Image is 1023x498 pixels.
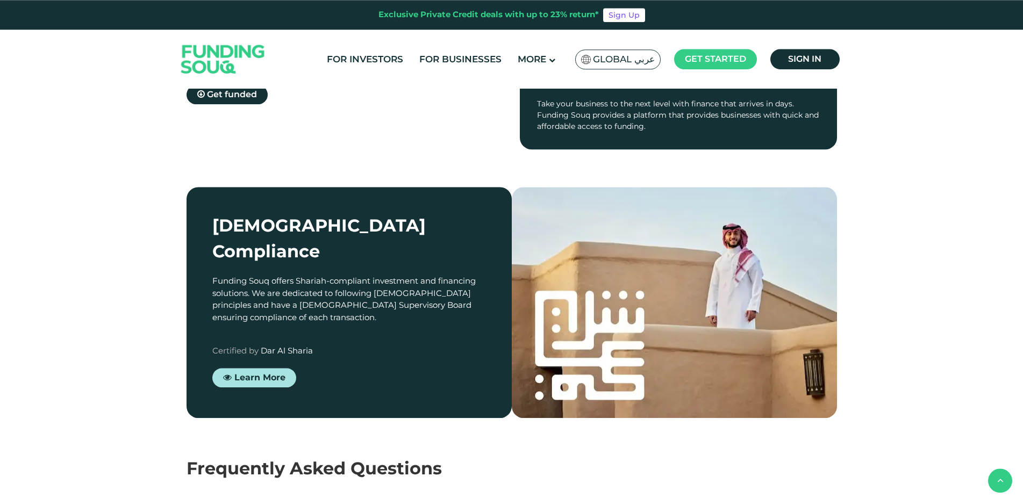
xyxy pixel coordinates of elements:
span: Frequently [187,458,285,479]
img: SA Flag [581,55,591,64]
span: Learn More [234,372,285,382]
div: [DEMOGRAPHIC_DATA] Compliance [212,213,486,264]
a: Get funded [187,85,268,104]
div: Funding Souq offers Shariah-compliant investment and financing solutions. We are dedicated to fol... [212,275,486,323]
a: For Businesses [417,50,504,68]
span: Dar Al Sharia [261,345,313,356]
span: Global عربي [593,53,655,66]
div: Exclusive Private Credit deals with up to 23% return* [378,9,599,21]
span: Certified by [212,345,259,356]
span: Get funded [207,89,257,99]
span: More [518,54,546,64]
a: For Investors [324,50,406,68]
span: Take your business to the next level with finance that arrives in days. Funding Souq provides a p... [537,99,819,131]
a: Learn More [212,367,296,387]
span: Asked Questions [290,458,442,479]
img: Logo [170,32,276,86]
a: Sign in [770,49,840,69]
a: Sign Up [603,8,645,22]
button: back [988,468,1012,493]
span: Get started [685,54,746,64]
img: shariah-img [512,187,837,418]
span: Sign in [788,54,821,64]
